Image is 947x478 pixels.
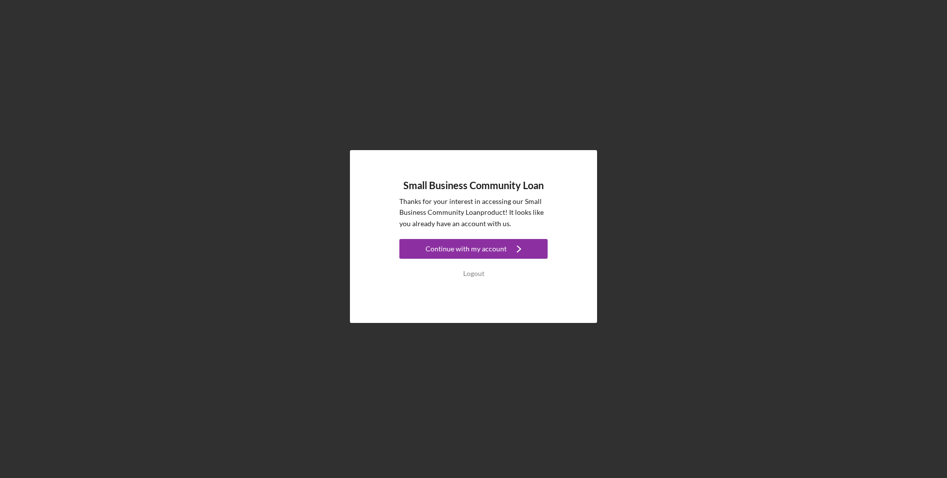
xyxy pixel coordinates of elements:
h4: Small Business Community Loan [403,180,544,191]
div: Continue with my account [426,239,507,259]
a: Continue with my account [399,239,548,261]
button: Continue with my account [399,239,548,259]
div: Logout [463,264,484,283]
p: Thanks for your interest in accessing our Small Business Community Loan product! It looks like yo... [399,196,548,229]
button: Logout [399,264,548,283]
